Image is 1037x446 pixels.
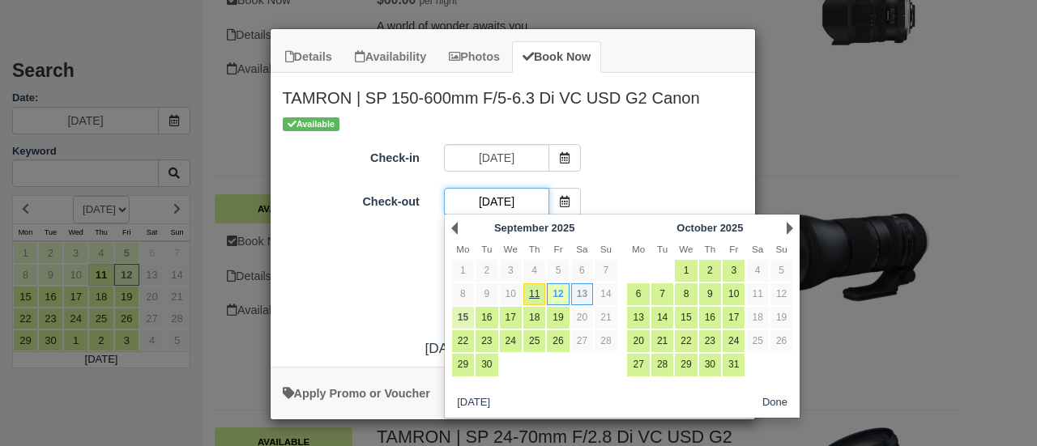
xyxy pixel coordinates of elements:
[729,244,738,254] span: Friday
[452,260,474,282] a: 1
[452,307,474,329] a: 15
[699,307,721,329] a: 16
[476,354,497,376] a: 30
[275,41,343,73] a: Details
[476,283,497,305] a: 9
[476,330,497,352] a: 23
[571,307,593,329] a: 20
[675,260,697,282] a: 1
[675,330,697,352] a: 22
[500,307,522,329] a: 17
[476,307,497,329] a: 16
[452,330,474,352] a: 22
[571,260,593,282] a: 6
[632,244,645,254] span: Monday
[595,330,617,352] a: 28
[576,244,587,254] span: Saturday
[770,307,792,329] a: 19
[476,260,497,282] a: 2
[787,222,793,235] a: Next
[651,283,673,305] a: 7
[595,283,617,305] a: 14
[675,307,697,329] a: 15
[571,330,593,352] a: 27
[699,283,721,305] a: 9
[452,354,474,376] a: 29
[699,260,721,282] a: 2
[554,244,563,254] span: Friday
[627,307,649,329] a: 13
[775,244,787,254] span: Sunday
[723,354,745,376] a: 31
[271,144,432,167] label: Check-in
[699,354,721,376] a: 30
[627,283,649,305] a: 6
[425,340,526,356] span: [DATE] - [DATE]
[651,354,673,376] a: 28
[523,330,545,352] a: 25
[481,244,492,254] span: Tuesday
[547,330,569,352] a: 26
[723,307,745,329] a: 17
[547,260,569,282] a: 5
[770,283,792,305] a: 12
[699,330,721,352] a: 23
[529,244,540,254] span: Thursday
[547,307,569,329] a: 19
[344,41,437,73] a: Availability
[547,283,569,305] a: 12
[283,387,430,400] a: Apply Voucher
[676,222,717,234] span: October
[675,354,697,376] a: 29
[452,283,474,305] a: 8
[627,354,649,376] a: 27
[552,222,575,234] span: 2025
[456,244,469,254] span: Monday
[756,393,794,414] button: Done
[438,41,510,73] a: Photos
[600,244,612,254] span: Sunday
[271,338,755,359] div: :
[595,260,617,282] a: 7
[723,260,745,282] a: 3
[271,188,432,210] label: Check-out
[723,283,745,305] a: 10
[523,260,545,282] a: 4
[450,393,496,414] button: [DATE]
[675,283,697,305] a: 8
[494,222,548,234] span: September
[657,244,668,254] span: Tuesday
[500,283,522,305] a: 10
[746,307,768,329] a: 18
[770,330,792,352] a: 26
[271,73,755,359] div: Item Modal
[500,330,522,352] a: 24
[523,283,545,305] a: 11
[651,330,673,352] a: 21
[512,41,601,73] a: Book Now
[451,222,458,235] a: Prev
[283,117,340,131] span: Available
[723,330,745,352] a: 24
[705,244,716,254] span: Thursday
[523,307,545,329] a: 18
[752,244,763,254] span: Saturday
[595,307,617,329] a: 21
[746,260,768,282] a: 4
[746,283,768,305] a: 11
[627,330,649,352] a: 20
[271,73,755,115] h2: TAMRON | SP 150-600mm F/5-6.3 Di VC USD G2 Canon
[770,260,792,282] a: 5
[720,222,744,234] span: 2025
[504,244,518,254] span: Wednesday
[651,307,673,329] a: 14
[679,244,693,254] span: Wednesday
[500,260,522,282] a: 3
[746,330,768,352] a: 25
[571,283,593,305] a: 13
